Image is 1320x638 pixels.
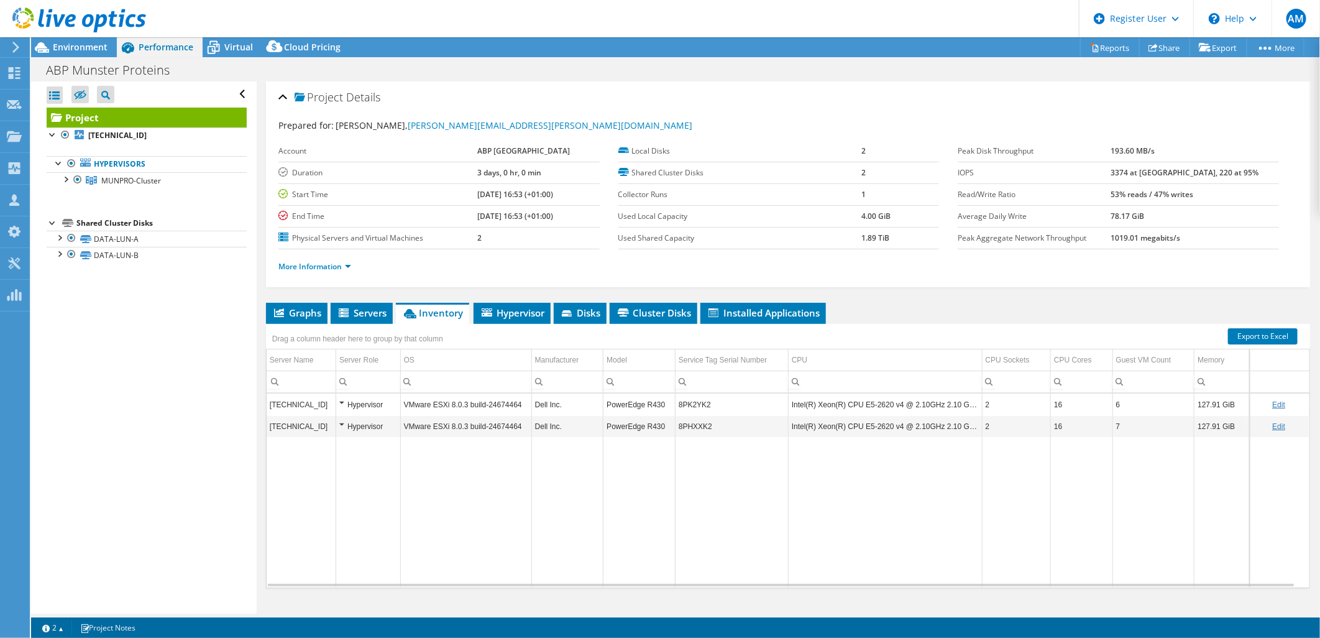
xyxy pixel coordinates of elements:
[1272,400,1285,409] a: Edit
[408,119,692,131] a: [PERSON_NAME][EMAIL_ADDRESS][PERSON_NAME][DOMAIN_NAME]
[278,145,477,157] label: Account
[788,349,982,371] td: CPU Column
[269,330,446,348] div: Drag a column header here to group by that column
[47,108,247,127] a: Project
[336,415,401,437] td: Column Server Role, Value Hypervisor
[1194,371,1249,392] td: Column Memory, Filter cell
[339,397,397,412] div: Hypervisor
[267,349,336,371] td: Server Name Column
[278,167,477,179] label: Duration
[560,307,600,319] span: Disks
[862,211,891,221] b: 4.00 GiB
[267,371,336,392] td: Column Server Name, Filter cell
[982,349,1051,371] td: CPU Sockets Column
[400,415,531,437] td: Column OS, Value VMware ESXi 8.0.3 build-24674464
[1286,9,1306,29] span: AM
[1051,394,1113,415] td: Column CPU Cores, Value 16
[480,307,544,319] span: Hypervisor
[267,415,336,437] td: Column Server Name, Value 10.111.99.101
[535,353,579,368] div: Manufacturer
[958,167,1111,179] label: IOPS
[616,307,691,319] span: Cluster Disks
[284,41,341,53] span: Cloud Pricing
[47,127,247,144] a: [TECHNICAL_ID]
[707,307,820,319] span: Installed Applications
[675,415,788,437] td: Column Service Tag Serial Number, Value 8PHXXK2
[958,232,1111,244] label: Peak Aggregate Network Throughput
[339,419,397,434] div: Hypervisor
[477,233,482,243] b: 2
[139,41,193,53] span: Performance
[278,119,334,131] label: Prepared for:
[986,353,1030,368] div: CPU Sockets
[618,188,862,201] label: Collector Runs
[531,349,603,371] td: Manufacturer Column
[1194,394,1249,415] td: Column Memory, Value 127.91 GiB
[862,233,890,243] b: 1.89 TiB
[679,353,768,368] div: Service Tag Serial Number
[1080,38,1140,57] a: Reports
[1111,146,1155,156] b: 193.60 MB/s
[862,189,866,200] b: 1
[862,146,866,156] b: 2
[531,394,603,415] td: Column Manufacturer, Value Dell Inc.
[788,394,982,415] td: Column CPU, Value Intel(R) Xeon(R) CPU E5-2620 v4 @ 2.10GHz 2.10 GHz
[336,349,401,371] td: Server Role Column
[958,188,1111,201] label: Read/Write Ratio
[607,353,627,368] div: Model
[71,620,144,636] a: Project Notes
[1194,415,1249,437] td: Column Memory, Value 127.91 GiB
[603,394,676,415] td: Column Model, Value PowerEdge R430
[1054,353,1092,368] div: CPU Cores
[336,394,401,415] td: Column Server Role, Value Hypervisor
[101,175,161,186] span: MUNPRO-Cluster
[618,145,862,157] label: Local Disks
[400,394,531,415] td: Column OS, Value VMware ESXi 8.0.3 build-24674464
[618,167,862,179] label: Shared Cluster Disks
[88,130,147,141] b: [TECHNICAL_ID]
[400,349,531,371] td: OS Column
[278,188,477,201] label: Start Time
[266,324,1310,588] div: Data grid
[1247,38,1304,57] a: More
[1111,211,1145,221] b: 78.17 GiB
[404,353,415,368] div: OS
[1051,349,1113,371] td: CPU Cores Column
[336,119,692,131] span: [PERSON_NAME],
[1111,167,1259,178] b: 3374 at [GEOGRAPHIC_DATA], 220 at 95%
[267,394,336,415] td: Column Server Name, Value 10.111.99.102
[1194,349,1249,371] td: Memory Column
[346,90,380,104] span: Details
[47,156,247,172] a: Hypervisors
[1051,415,1113,437] td: Column CPU Cores, Value 16
[982,415,1051,437] td: Column CPU Sockets, Value 2
[1139,38,1190,57] a: Share
[278,210,477,223] label: End Time
[402,307,463,319] span: Inventory
[788,415,982,437] td: Column CPU, Value Intel(R) Xeon(R) CPU E5-2620 v4 @ 2.10GHz 2.10 GHz
[1112,415,1194,437] td: Column Guest VM Count, Value 7
[278,232,477,244] label: Physical Servers and Virtual Machines
[1272,422,1285,431] a: Edit
[675,371,788,392] td: Column Service Tag Serial Number, Filter cell
[788,371,982,392] td: Column CPU, Filter cell
[40,63,189,77] h1: ABP Munster Proteins
[618,232,862,244] label: Used Shared Capacity
[958,210,1111,223] label: Average Daily Write
[339,353,378,368] div: Server Role
[531,371,603,392] td: Column Manufacturer, Filter cell
[224,41,253,53] span: Virtual
[47,247,247,263] a: DATA-LUN-B
[603,349,676,371] td: Model Column
[295,91,343,104] span: Project
[477,211,553,221] b: [DATE] 16:53 (+01:00)
[336,371,401,392] td: Column Server Role, Filter cell
[618,210,862,223] label: Used Local Capacity
[477,167,541,178] b: 3 days, 0 hr, 0 min
[337,307,387,319] span: Servers
[47,231,247,247] a: DATA-LUN-A
[272,307,321,319] span: Graphs
[982,394,1051,415] td: Column CPU Sockets, Value 2
[792,353,807,368] div: CPU
[958,145,1111,157] label: Peak Disk Throughput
